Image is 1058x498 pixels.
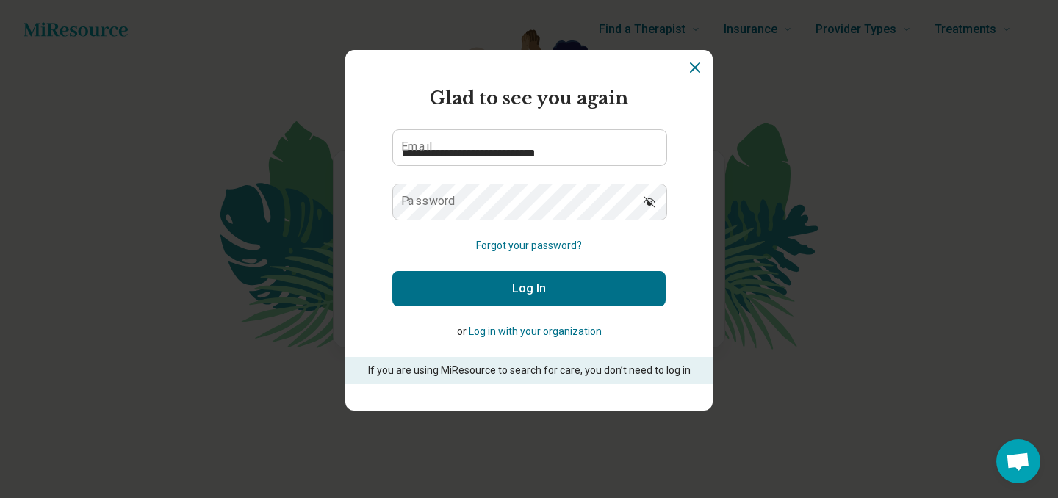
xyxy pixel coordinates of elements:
[686,59,704,76] button: Dismiss
[392,271,666,306] button: Log In
[469,324,602,339] button: Log in with your organization
[392,324,666,339] p: or
[345,50,713,411] section: Login Dialog
[366,363,692,378] p: If you are using MiResource to search for care, you don’t need to log in
[401,195,456,207] label: Password
[401,141,432,153] label: Email
[392,85,666,112] h2: Glad to see you again
[633,184,666,219] button: Show password
[476,238,582,253] button: Forgot your password?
